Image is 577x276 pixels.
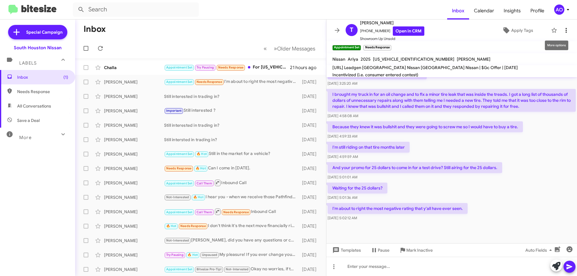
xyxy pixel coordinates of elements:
[166,181,193,185] span: Appointment Set
[196,166,206,170] span: 🔥 Hot
[104,122,164,128] div: [PERSON_NAME]
[166,65,193,69] span: Appointment Set
[164,194,299,201] div: I hear you - when we receive those Pathfinders you'll be the first we call!
[332,56,345,62] span: Nissan
[361,56,371,62] span: 2025
[299,108,321,114] div: [DATE]
[350,25,353,35] span: T
[166,109,182,113] span: Important
[274,45,277,52] span: »
[328,203,468,214] p: I'm about to right the most negative rating that y'all have ever seen.
[299,93,321,99] div: [DATE]
[260,42,270,55] button: Previous
[73,2,199,17] input: Search
[180,224,206,228] span: Needs Response
[299,180,321,186] div: [DATE]
[104,194,164,200] div: [PERSON_NAME]
[270,42,319,55] button: Next
[469,2,499,20] a: Calendar
[166,195,189,199] span: Not-Interested
[331,245,361,256] span: Templates
[84,24,106,34] h1: Inbox
[166,210,193,214] span: Appointment Set
[549,5,570,15] button: AO
[299,151,321,157] div: [DATE]
[26,29,63,35] span: Special Campaign
[164,107,299,114] div: Still interested ?
[406,245,433,256] span: Mark Inactive
[299,238,321,244] div: [DATE]
[328,81,357,86] span: [DATE] 3:25:20 AM
[348,56,358,62] span: Ariya
[525,245,554,256] span: Auto Fields
[104,65,164,71] div: Challa
[14,45,62,51] div: South Houston Nissan
[363,45,391,50] small: Needs Response
[164,150,299,157] div: Still in the market for a vehicle?
[164,137,299,143] div: Still intersted in trading in?
[104,79,164,85] div: [PERSON_NAME]
[104,93,164,99] div: [PERSON_NAME]
[360,19,424,26] span: [PERSON_NAME]
[166,80,193,84] span: Appointment Set
[328,154,358,159] span: [DATE] 4:59:59 AM
[328,121,523,132] p: Because they knew it was bullshit and they were going to screw me so I would have to buy a tire.
[193,195,203,199] span: 🔥 Hot
[164,237,299,244] div: [PERSON_NAME], did you have any questions or concerns before moving forward with that appraisal?
[164,223,299,229] div: I don't think it's the next move financially right now
[63,74,68,80] span: (1)
[328,216,357,220] span: [DATE] 5:02:12 AM
[526,2,549,20] span: Profile
[511,25,533,36] span: Apply Tags
[197,267,221,271] span: Bitesize Pro-Tip!
[166,166,192,170] span: Needs Response
[328,183,387,193] p: Waiting for the 25 dollars?
[197,181,212,185] span: Call Them
[360,36,424,42] span: Showroom Up Unsold
[19,60,37,66] span: Labels
[457,56,490,62] span: [PERSON_NAME]
[393,26,424,36] a: Open in CRM
[104,223,164,229] div: [PERSON_NAME]
[290,65,321,71] div: 21 hours ago
[332,72,418,77] span: Incentivized (i.e. consumer entered contest)
[299,252,321,258] div: [DATE]
[299,165,321,171] div: [DATE]
[104,151,164,157] div: [PERSON_NAME]
[447,2,469,20] a: Inbox
[164,251,299,258] div: My pleasure! If you ever change your mind please do not hesitate to reach back out.
[188,253,198,257] span: 🔥 Hot
[360,26,424,36] span: [PHONE_NUMBER]
[299,79,321,85] div: [DATE]
[17,74,68,80] span: Inbox
[499,2,526,20] a: Insights
[299,223,321,229] div: [DATE]
[373,56,454,62] span: [US_VEHICLE_IDENTIFICATION_NUMBER]
[17,103,51,109] span: All Conversations
[521,245,559,256] button: Auto Fields
[197,210,212,214] span: Call Them
[545,41,568,50] div: More options
[164,266,299,273] div: Okay no worries, if there are any changes on your end and on our end as well - please do reach ba...
[226,267,249,271] span: Not-Interested
[260,42,319,55] nav: Page navigation example
[197,80,222,84] span: Needs Response
[394,245,438,256] button: Mark Inactive
[164,93,299,99] div: Still interested in trading in?
[166,238,189,242] span: Not-Interested
[487,25,548,36] button: Apply Tags
[104,252,164,258] div: [PERSON_NAME]
[299,194,321,200] div: [DATE]
[19,135,32,140] span: More
[104,165,164,171] div: [PERSON_NAME]
[332,65,518,70] span: [URL] Leadgen [GEOGRAPHIC_DATA] Nissan [GEOGRAPHIC_DATA] Nissan | $Gc Offer | [DATE]
[299,266,321,272] div: [DATE]
[104,209,164,215] div: [PERSON_NAME]
[328,175,357,179] span: [DATE] 5:01:01 AM
[104,108,164,114] div: [PERSON_NAME]
[378,245,389,256] span: Pause
[8,25,67,39] a: Special Campaign
[104,238,164,244] div: [PERSON_NAME]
